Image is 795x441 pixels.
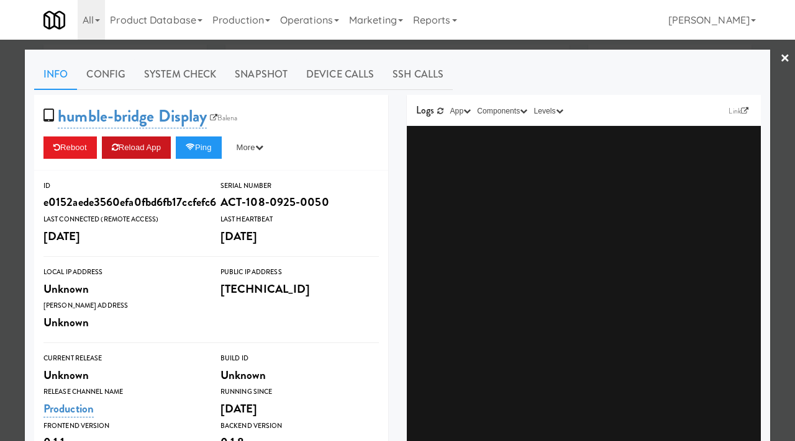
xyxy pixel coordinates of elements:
[383,59,453,90] a: SSH Calls
[102,136,171,159] button: Reload App
[220,420,379,432] div: Backend Version
[416,103,434,117] span: Logs
[176,136,222,159] button: Ping
[43,365,202,386] div: Unknown
[474,105,530,117] button: Components
[43,180,202,192] div: ID
[43,9,65,31] img: Micromart
[220,352,379,365] div: Build Id
[220,180,379,192] div: Serial Number
[43,420,202,432] div: Frontend Version
[43,352,202,365] div: Current Release
[34,59,77,90] a: Info
[220,228,258,244] span: [DATE]
[220,278,379,300] div: [TECHNICAL_ID]
[725,105,752,117] a: Link
[220,400,258,417] span: [DATE]
[43,266,202,278] div: Local IP Address
[43,386,202,398] div: Release Channel Name
[207,112,240,124] a: Balena
[135,59,225,90] a: System Check
[43,400,94,417] a: Production
[77,59,135,90] a: Config
[43,136,97,159] button: Reboot
[220,386,379,398] div: Running Since
[43,228,81,244] span: [DATE]
[220,365,379,386] div: Unknown
[58,104,207,128] a: humble-bridge Display
[227,136,273,159] button: More
[780,40,790,78] a: ×
[530,105,566,117] button: Levels
[297,59,383,90] a: Device Calls
[43,192,202,213] div: e0152aede3560efa0fbd6fb17ccfefc6
[43,300,202,312] div: [PERSON_NAME] Address
[43,213,202,226] div: Last Connected (Remote Access)
[220,266,379,278] div: Public IP Address
[447,105,475,117] button: App
[43,278,202,300] div: Unknown
[225,59,297,90] a: Snapshot
[220,192,379,213] div: ACT-108-0925-0050
[220,213,379,226] div: Last Heartbeat
[43,312,202,333] div: Unknown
